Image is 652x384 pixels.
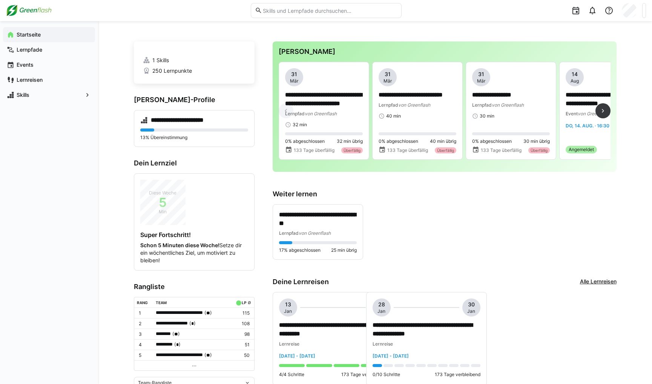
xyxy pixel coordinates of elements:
div: Überfällig [435,147,456,153]
span: 28 [378,301,385,308]
span: Do, 14. Aug. · 16:30 - 17:00 [566,123,626,129]
span: Lernreise [373,341,393,347]
a: 1 Skills [143,57,245,64]
span: ( ) [204,351,212,359]
h3: Rangliste [134,283,255,291]
h3: Dein Lernziel [134,159,255,167]
span: 31 [291,70,297,78]
p: 50 [234,352,249,358]
p: 0/10 Schritte [373,372,400,378]
a: Alle Lernreisen [580,278,617,286]
span: Lernpfad [285,111,305,116]
span: 32 min [293,122,307,128]
span: Mär [477,78,485,84]
span: Lernpfad [279,230,299,236]
h3: Deine Lernreisen [273,278,329,286]
strong: Schon 5 Minuten diese Woche! [140,242,219,248]
span: Jan [377,308,385,314]
span: von Greenflash [305,111,337,116]
span: Lernreise [279,341,299,347]
h3: Weiter lernen [273,190,617,198]
span: ( ) [172,330,180,338]
p: 4 [139,342,150,348]
span: 40 min übrig [430,138,456,144]
span: Event [566,111,578,116]
span: 14 [572,70,578,78]
span: 250 Lernpunkte [152,67,192,75]
p: 1 [139,310,150,316]
span: 0% abgeschlossen [285,138,325,144]
span: ( ) [204,309,212,317]
p: 4/4 Schritte [279,372,304,378]
span: 31 [478,70,484,78]
p: 13% Übereinstimmung [140,135,248,141]
span: ( ) [174,341,181,349]
span: 30 [468,301,475,308]
h4: Super Fortschritt! [140,231,248,239]
p: 173 Tage verbleibend [341,372,387,378]
span: von Greenflash [398,102,430,108]
span: 133 Tage überfällig [387,147,428,153]
span: 0% abgeschlossen [379,138,418,144]
p: 5 [139,352,150,358]
div: Rang [137,300,148,305]
span: Jan [467,308,475,314]
div: Überfällig [341,147,363,153]
div: Team [156,300,167,305]
p: 173 Tage verbleibend [435,372,480,378]
span: Angemeldet [569,147,594,153]
span: ( ) [189,320,196,327]
p: 98 [234,331,249,337]
span: 31 [385,70,391,78]
span: 30 min [480,113,494,119]
a: ø [248,299,251,305]
p: 2 [139,321,150,327]
span: Lernpfad [472,102,492,108]
span: 25 min übrig [331,247,357,253]
h3: [PERSON_NAME]-Profile [134,96,255,104]
span: [DATE] - [DATE] [279,353,315,359]
span: 32 min übrig [337,138,363,144]
span: 133 Tage überfällig [481,147,522,153]
span: 40 min [386,113,401,119]
input: Skills und Lernpfade durchsuchen… [262,7,397,14]
p: 3 [139,331,150,337]
span: Aug [571,78,579,84]
span: Lernpfad [379,102,398,108]
span: 13 [285,301,291,308]
p: 115 [234,310,249,316]
span: 17% abgeschlossen [279,247,321,253]
span: 1 Skills [152,57,169,64]
div: LP [242,300,246,305]
span: von Greenflash [578,111,610,116]
span: 133 Tage überfällig [294,147,334,153]
span: 0% abgeschlossen [472,138,512,144]
span: [DATE] - [DATE] [373,353,409,359]
div: Überfällig [528,147,550,153]
p: 51 [234,342,249,348]
span: 30 min übrig [523,138,550,144]
span: Jan [284,308,292,314]
span: von Greenflash [299,230,331,236]
p: 108 [234,321,249,327]
h3: [PERSON_NAME] [279,47,611,56]
p: Setze dir ein wöchentliches Ziel, um motiviert zu bleiben! [140,242,248,264]
span: von Greenflash [492,102,524,108]
span: Mär [384,78,392,84]
span: Mär [290,78,298,84]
